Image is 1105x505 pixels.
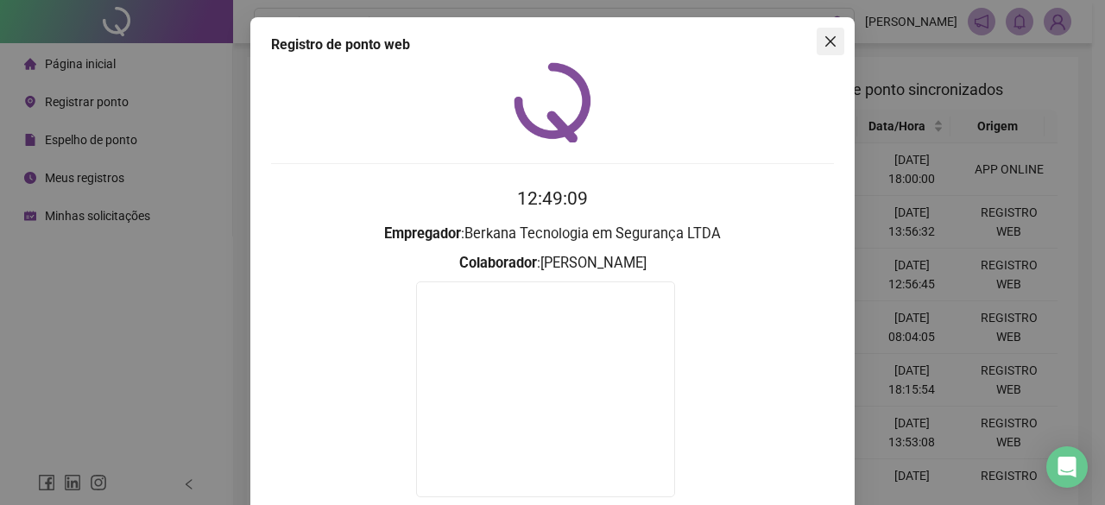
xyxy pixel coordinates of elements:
strong: Colaborador [459,255,537,271]
h3: : [PERSON_NAME] [271,252,834,275]
div: Open Intercom Messenger [1046,446,1088,488]
button: Close [817,28,844,55]
img: QRPoint [514,62,591,142]
h3: : Berkana Tecnologia em Segurança LTDA [271,223,834,245]
span: close [824,35,837,48]
strong: Empregador [384,225,461,242]
time: 12:49:09 [517,188,588,209]
div: Registro de ponto web [271,35,834,55]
